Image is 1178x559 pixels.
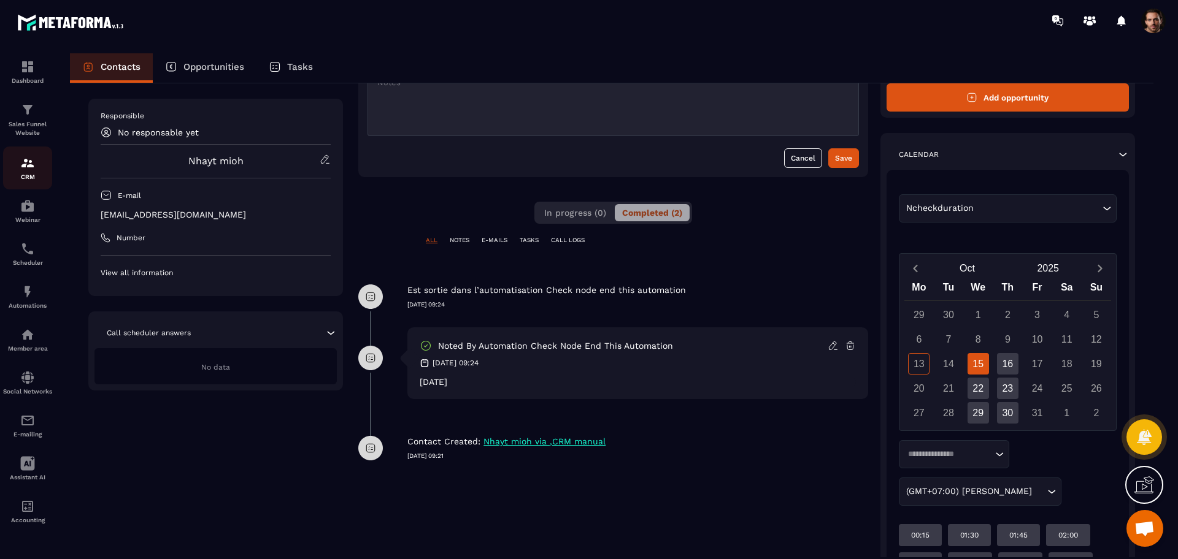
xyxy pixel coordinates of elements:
[3,216,52,223] p: Webinar
[3,189,52,232] a: automationsautomationsWebinar
[968,353,989,375] div: 15
[1052,279,1082,300] div: Sa
[287,61,313,72] p: Tasks
[20,102,35,117] img: formation
[20,413,35,428] img: email
[188,155,244,167] a: Nhayt mioh
[828,148,859,168] button: Save
[256,53,325,83] a: Tasks
[968,304,989,325] div: 1
[3,120,52,137] p: Sales Funnel Website
[426,236,437,245] p: ALL
[544,208,606,218] span: In progress (0)
[3,361,52,404] a: social-networksocial-networkSocial Networks
[3,404,52,447] a: emailemailE-mailing
[997,378,1018,399] div: 23
[118,127,199,137] p: No responsable yet
[1026,329,1048,350] div: 10
[1082,279,1111,300] div: Su
[3,77,52,84] p: Dashboard
[3,474,52,481] p: Assistant AI
[963,279,993,300] div: We
[997,402,1018,424] div: 30
[1085,378,1107,399] div: 26
[911,530,930,540] p: 00:15
[968,378,989,399] div: 22
[1026,353,1048,375] div: 17
[1085,353,1107,375] div: 19
[1056,329,1077,350] div: 11
[20,370,35,385] img: social-network
[3,388,52,395] p: Social Networks
[101,111,331,121] p: Responsible
[20,59,35,74] img: formation
[20,499,35,514] img: accountant
[1026,304,1048,325] div: 3
[784,148,822,168] button: Cancel
[835,152,852,164] div: Save
[934,279,963,300] div: Tu
[3,275,52,318] a: automationsautomationsAutomations
[899,194,1117,222] div: Search for option
[615,204,690,221] button: Completed (2)
[20,241,35,256] img: scheduler
[938,402,960,424] div: 28
[117,233,145,243] p: Number
[899,150,939,159] p: Calendar
[3,490,52,533] a: accountantaccountantAccounting
[904,304,1111,424] div: Calendar days
[20,156,35,170] img: formation
[482,236,507,245] p: E-MAILS
[183,61,244,72] p: Opportunities
[433,358,479,368] p: [DATE] 09:24
[938,304,960,325] div: 30
[960,530,979,540] p: 01:30
[622,208,682,218] span: Completed (2)
[899,477,1061,506] div: Search for option
[1056,402,1077,424] div: 1
[1088,260,1111,276] button: Next month
[101,209,331,221] p: [EMAIL_ADDRESS][DOMAIN_NAME]
[483,436,606,447] p: Nhayt mioh via ,CRM manual
[3,345,52,352] p: Member area
[1035,485,1044,498] input: Search for option
[904,279,1111,424] div: Calendar wrapper
[3,431,52,438] p: E-mailing
[904,202,977,215] span: Ncheckduration
[968,402,989,424] div: 29
[101,61,141,72] p: Contacts
[1007,257,1088,279] button: Open years overlay
[3,517,52,523] p: Accounting
[887,83,1129,112] button: Add opportunity
[551,236,585,245] p: CALL LOGS
[1026,378,1048,399] div: 24
[968,329,989,350] div: 8
[908,329,930,350] div: 6
[899,440,1009,468] div: Search for option
[3,302,52,309] p: Automations
[3,259,52,266] p: Scheduler
[938,353,960,375] div: 14
[1085,402,1107,424] div: 2
[438,340,673,352] p: Noted by automation Check node end this automation
[450,236,469,245] p: NOTES
[3,447,52,490] a: Assistant AI
[118,191,141,200] p: E-mail
[993,279,1022,300] div: Th
[997,329,1018,350] div: 9
[997,353,1018,375] div: 16
[407,436,480,447] p: Contact Created:
[908,402,930,424] div: 27
[1009,530,1028,540] p: 01:45
[420,377,856,387] div: [DATE]
[977,202,1099,215] input: Search for option
[1058,530,1078,540] p: 02:00
[201,363,230,371] span: No data
[153,53,256,83] a: Opportunities
[20,199,35,213] img: automations
[101,268,331,278] p: View all information
[407,300,868,309] p: [DATE] 09:24
[908,378,930,399] div: 20
[904,485,1035,498] span: (GMT+07:00) [PERSON_NAME]
[107,328,191,338] p: Call scheduler answers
